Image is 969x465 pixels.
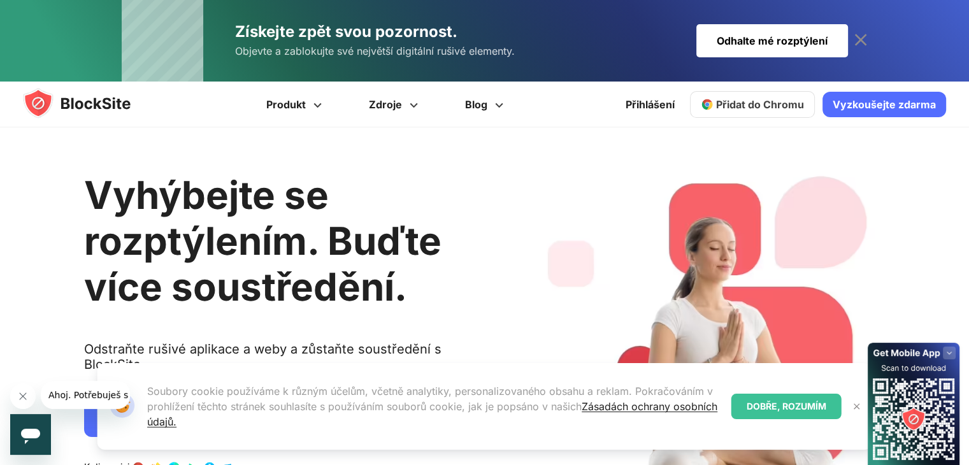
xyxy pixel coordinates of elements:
[465,98,487,111] font: Blog
[147,385,713,413] font: Soubory cookie používáme k různým účelům, včetně analytiky, personalizovaného obsahu a reklam. Po...
[235,22,457,41] font: Získejte zpět svou pozornost.
[701,98,714,111] img: chrome-icon.svg
[23,88,155,118] img: blocksite-icon.5d769676.svg
[10,414,51,455] iframe: Tlačítko pro spuštění okna odesílání zpráv
[84,172,441,310] font: Vyhýbejte se rozptýlením. Buďte více soustředění.
[147,400,717,428] a: Zásadách ochrany osobních údajů.
[626,98,675,111] font: Přihlášení
[266,98,306,111] font: Produkt
[747,401,826,411] font: DOBŘE, ROZUMÍM
[10,383,36,409] iframe: Zavřít zprávu
[443,82,529,127] a: Blog
[84,341,441,372] font: Odstraňte rušivé aplikace a weby a zůstaňte soustředění s BlockSite
[369,98,402,111] font: Zdroje
[618,89,682,120] a: Přihlášení
[690,91,815,118] a: Přidat do Chromu
[235,45,515,57] font: Objevte a zablokujte své největší digitální rušivé elementy.
[833,98,936,111] font: Vyzkoušejte zdarma
[8,9,159,19] font: Ahoj. Potřebuješ s něčím pomoct?
[852,401,862,411] img: Blízko
[849,398,865,415] button: Blízko
[245,82,347,127] a: Produkt
[717,34,828,47] font: Odhalte mé rozptýlení
[347,82,443,127] a: Zdroje
[716,98,804,111] font: Přidat do Chromu
[41,381,130,409] iframe: Zpráva od společnosti
[822,92,946,117] a: Vyzkoušejte zdarma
